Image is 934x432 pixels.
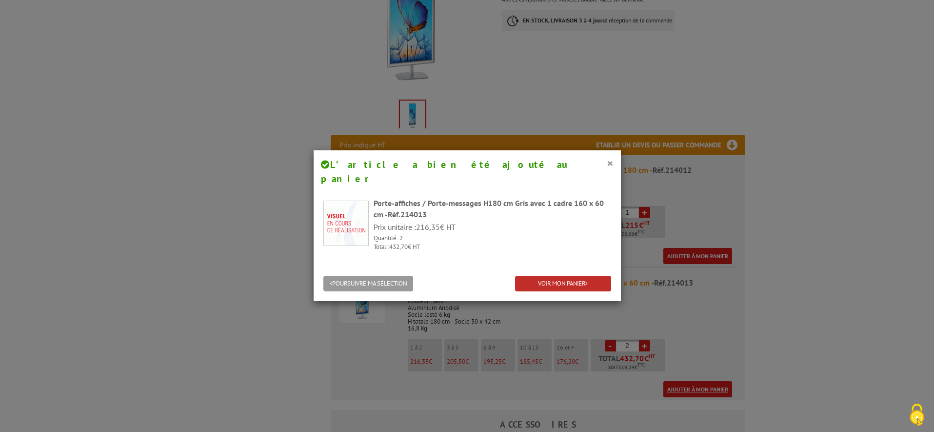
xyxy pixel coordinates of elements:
[905,403,929,427] img: Cookies (fenêtre modale)
[374,234,611,243] p: Quantité :
[399,234,403,242] span: 2
[389,243,408,251] span: 432,70
[374,243,611,252] p: Total : € HT
[900,399,934,432] button: Cookies (fenêtre modale)
[515,276,611,292] a: VOIR MON PANIER
[321,158,614,185] h4: L’article a bien été ajouté au panier
[388,209,427,219] span: Réf.214013
[374,222,611,233] p: Prix unitaire : € HT
[323,276,413,292] button: POURSUIVRE MA SÉLECTION
[374,198,611,220] div: Porte-affiches / Porte-messages H180 cm Gris avec 1 cadre 160 x 60 cm -
[416,222,440,232] span: 216,35
[607,157,614,169] button: ×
